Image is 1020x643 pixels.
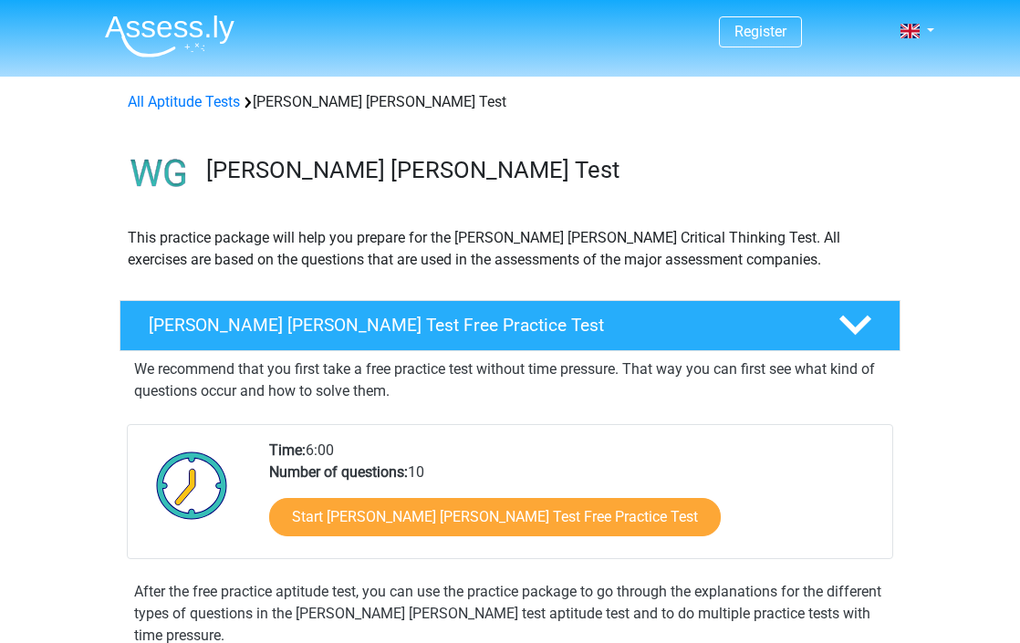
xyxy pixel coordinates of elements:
a: Register [734,23,786,40]
img: Assessly [105,15,234,57]
b: Number of questions: [269,463,408,481]
h3: [PERSON_NAME] [PERSON_NAME] Test [206,156,886,184]
b: Time: [269,441,306,459]
h4: [PERSON_NAME] [PERSON_NAME] Test Free Practice Test [149,315,809,336]
a: All Aptitude Tests [128,93,240,110]
a: [PERSON_NAME] [PERSON_NAME] Test Free Practice Test [112,300,908,351]
div: [PERSON_NAME] [PERSON_NAME] Test [120,91,900,113]
a: Start [PERSON_NAME] [PERSON_NAME] Test Free Practice Test [269,498,721,536]
img: Clock [146,440,238,531]
img: watson glaser test [120,135,198,213]
div: 6:00 10 [255,440,891,558]
p: We recommend that you first take a free practice test without time pressure. That way you can fir... [134,358,886,402]
p: This practice package will help you prepare for the [PERSON_NAME] [PERSON_NAME] Critical Thinking... [128,227,892,271]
